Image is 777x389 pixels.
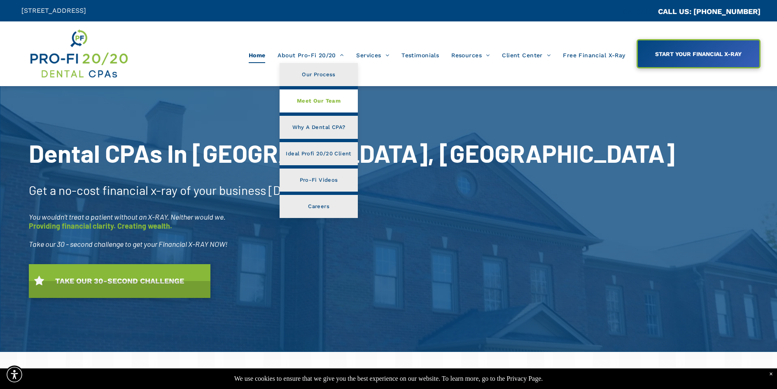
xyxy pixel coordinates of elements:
[280,63,357,86] a: Our Process
[29,239,228,248] span: Take our 30 - second challenge to get your Financial X-RAY NOW!
[286,148,351,159] span: Ideal Profi 20/20 Client
[280,116,357,139] a: Why A Dental CPA?
[652,47,744,61] span: START YOUR FINANCIAL X-RAY
[658,7,761,16] a: CALL US: [PHONE_NUMBER]
[180,183,310,197] span: of your business [DATE]!
[280,169,357,192] a: Pro-Fi Videos
[29,212,226,221] span: You wouldn’t treat a patient without an X-RAY. Neither would we.
[278,47,344,63] span: About Pro-Fi 20/20
[308,201,329,212] span: Careers
[297,96,341,106] span: Meet Our Team
[29,264,210,298] a: TAKE OUR 30-SECOND CHALLENGE
[300,175,338,185] span: Pro-Fi Videos
[395,47,445,63] a: Testimonials
[350,47,395,63] a: Services
[29,221,172,230] span: Providing financial clarity. Creating wealth.
[769,370,773,378] div: Dismiss notification
[496,47,557,63] a: Client Center
[21,7,86,14] span: [STREET_ADDRESS]
[271,47,350,63] a: About Pro-Fi 20/20
[280,89,357,112] a: Meet Our Team
[302,69,335,80] span: Our Process
[58,183,177,197] span: no-cost financial x-ray
[5,366,23,384] div: Accessibility Menu
[623,8,658,16] span: CA::CALLC
[557,47,631,63] a: Free Financial X-Ray
[637,39,761,68] a: START YOUR FINANCIAL X-RAY
[445,47,496,63] a: Resources
[292,122,345,133] span: Why A Dental CPA?
[29,28,128,80] img: Get Dental CPA Consulting, Bookkeeping, & Bank Loans
[243,47,272,63] a: Home
[280,142,357,165] a: Ideal Profi 20/20 Client
[29,138,675,168] span: Dental CPAs In [GEOGRAPHIC_DATA], [GEOGRAPHIC_DATA]
[52,272,187,289] span: TAKE OUR 30-SECOND CHALLENGE
[280,195,357,218] a: Careers
[29,183,56,197] span: Get a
